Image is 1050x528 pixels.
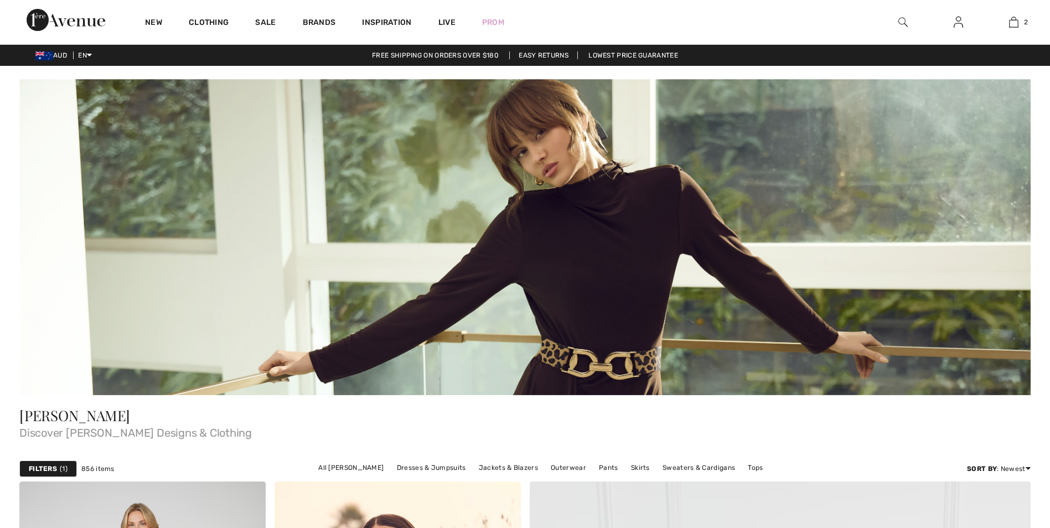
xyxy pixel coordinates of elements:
[35,51,71,59] span: AUD
[945,15,972,29] a: Sign In
[19,406,130,425] span: [PERSON_NAME]
[81,464,115,474] span: 856 items
[35,51,53,60] img: Australian Dollar
[1009,15,1018,29] img: My Bag
[967,464,1031,474] div: : Newest
[473,460,544,475] a: Jackets & Blazers
[27,9,105,31] img: 1ère Avenue
[255,18,276,29] a: Sale
[189,18,229,29] a: Clothing
[954,15,963,29] img: My Info
[657,460,741,475] a: Sweaters & Cardigans
[29,464,57,474] strong: Filters
[60,464,68,474] span: 1
[625,460,655,475] a: Skirts
[391,460,472,475] a: Dresses & Jumpsuits
[145,18,162,29] a: New
[19,79,1031,395] img: Frank Lyman - Canada | Shop Frank Lyman Clothing Online at 1ère Avenue
[509,51,578,59] a: Easy Returns
[482,17,504,28] a: Prom
[78,51,92,59] span: EN
[593,460,624,475] a: Pants
[742,460,768,475] a: Tops
[438,17,456,28] a: Live
[313,460,389,475] a: All [PERSON_NAME]
[1024,17,1028,27] span: 2
[986,15,1041,29] a: 2
[580,51,687,59] a: Lowest Price Guarantee
[303,18,336,29] a: Brands
[363,51,508,59] a: Free shipping on orders over $180
[898,15,908,29] img: search the website
[19,423,1031,438] span: Discover [PERSON_NAME] Designs & Clothing
[545,460,592,475] a: Outerwear
[362,18,411,29] span: Inspiration
[967,465,997,473] strong: Sort By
